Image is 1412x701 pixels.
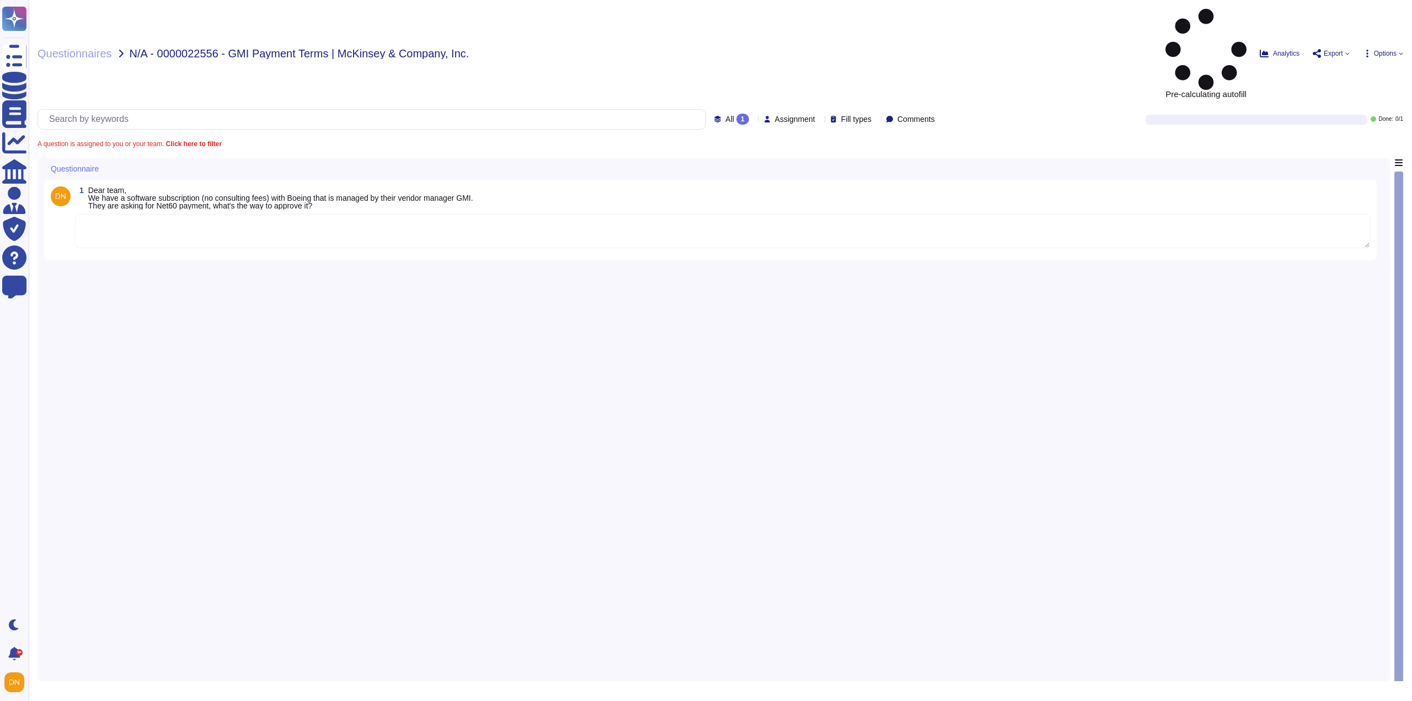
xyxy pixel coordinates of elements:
[38,141,222,147] span: A question is assigned to you or your team.
[1395,116,1403,122] span: 0 / 1
[1165,9,1247,98] span: Pre-calculating autofill
[1324,50,1343,57] span: Export
[1273,50,1299,57] span: Analytics
[51,186,71,206] img: user
[164,140,222,148] b: Click here to filter
[736,114,749,125] div: 1
[75,186,84,194] span: 1
[51,165,99,173] span: Questionnaire
[1260,49,1299,58] button: Analytics
[1378,116,1393,122] span: Done:
[2,670,32,694] button: user
[130,48,469,59] span: N/A - 0000022556 - GMI Payment Terms | McKinsey & Company, Inc.
[775,115,815,123] span: Assignment
[88,186,473,210] span: Dear team, We have a software subscription (no consulting fees) with Boeing that is managed by th...
[725,115,734,123] span: All
[16,649,23,656] div: 9+
[38,48,112,59] span: Questionnaires
[44,110,705,129] input: Search by keywords
[1374,50,1397,57] span: Options
[841,115,871,123] span: Fill types
[897,115,935,123] span: Comments
[4,672,24,692] img: user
